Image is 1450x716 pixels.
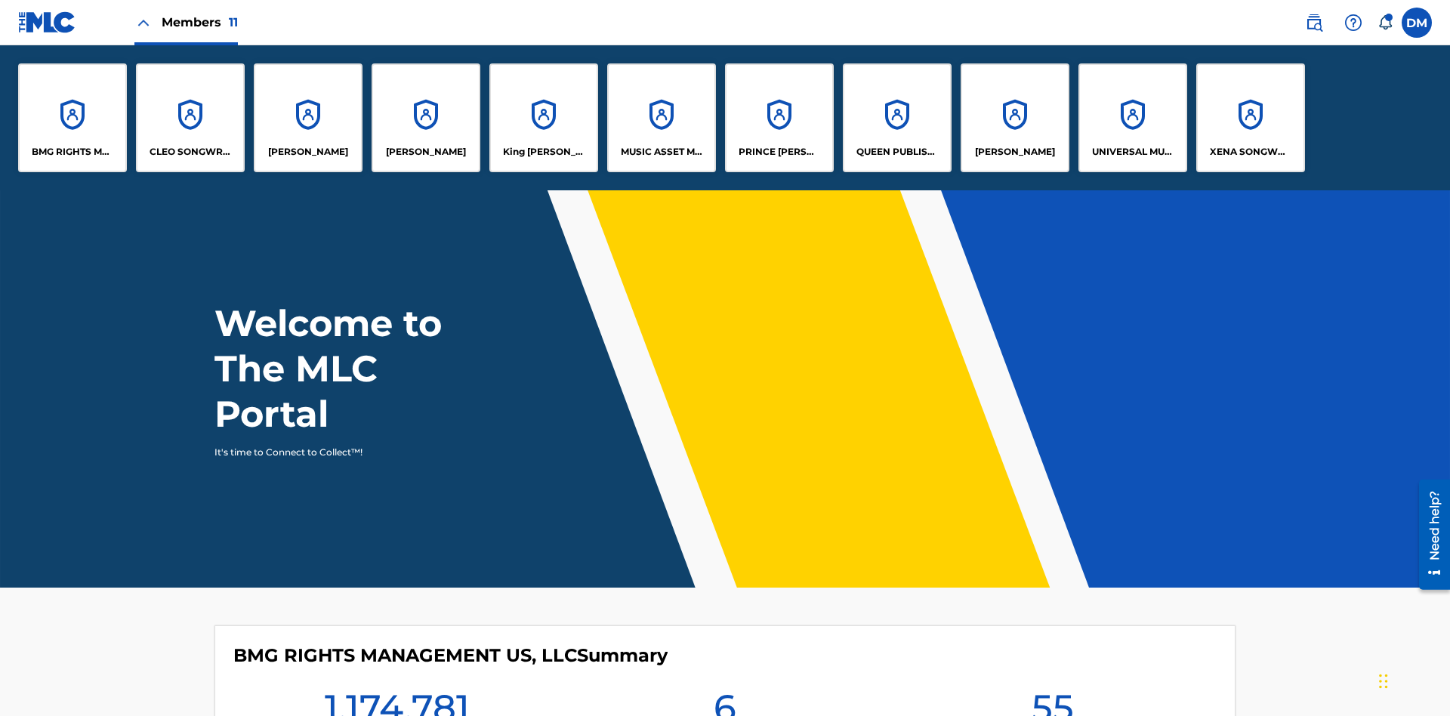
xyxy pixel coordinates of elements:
span: 11 [229,15,238,29]
img: help [1344,14,1362,32]
div: Help [1338,8,1368,38]
a: AccountsQUEEN PUBLISHA [843,63,952,172]
img: MLC Logo [18,11,76,33]
p: CLEO SONGWRITER [150,145,232,159]
h4: BMG RIGHTS MANAGEMENT US, LLC [233,644,668,667]
a: AccountsCLEO SONGWRITER [136,63,245,172]
span: Members [162,14,238,31]
a: Accounts[PERSON_NAME] [961,63,1069,172]
img: Close [134,14,153,32]
p: MUSIC ASSET MANAGEMENT (MAM) [621,145,703,159]
p: EYAMA MCSINGER [386,145,466,159]
p: It's time to Connect to Collect™! [214,446,477,459]
p: BMG RIGHTS MANAGEMENT US, LLC [32,145,114,159]
a: AccountsPRINCE [PERSON_NAME] [725,63,834,172]
a: Accounts[PERSON_NAME] [254,63,362,172]
p: PRINCE MCTESTERSON [739,145,821,159]
p: QUEEN PUBLISHA [856,145,939,159]
p: XENA SONGWRITER [1210,145,1292,159]
div: Notifications [1377,15,1393,30]
iframe: Resource Center [1408,474,1450,597]
p: ELVIS COSTELLO [268,145,348,159]
a: AccountsKing [PERSON_NAME] [489,63,598,172]
a: AccountsUNIVERSAL MUSIC PUB GROUP [1078,63,1187,172]
p: RONALD MCTESTERSON [975,145,1055,159]
img: search [1305,14,1323,32]
p: King McTesterson [503,145,585,159]
a: AccountsBMG RIGHTS MANAGEMENT US, LLC [18,63,127,172]
a: AccountsMUSIC ASSET MANAGEMENT (MAM) [607,63,716,172]
a: AccountsXENA SONGWRITER [1196,63,1305,172]
a: Public Search [1299,8,1329,38]
p: UNIVERSAL MUSIC PUB GROUP [1092,145,1174,159]
div: Drag [1379,659,1388,704]
a: Accounts[PERSON_NAME] [372,63,480,172]
div: User Menu [1402,8,1432,38]
h1: Welcome to The MLC Portal [214,301,497,437]
iframe: Chat Widget [1374,643,1450,716]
